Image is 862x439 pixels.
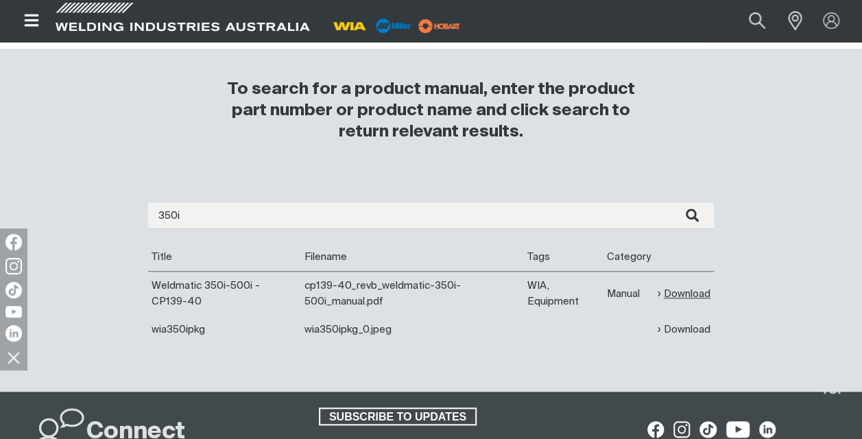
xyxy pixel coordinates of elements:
td: cp139-40_revb_weldmatic-350i-500i_manual.pdf [301,272,524,316]
th: Category [603,243,654,272]
td: Weldmatic 350i-500i - CP139-40 [148,272,301,316]
button: Search products [734,5,780,36]
th: Filename [301,243,524,272]
td: WIA, Equipment [524,272,603,316]
td: wia350ipkg_0.jpeg [301,316,524,344]
img: Instagram [5,258,22,274]
a: Download [658,286,710,302]
a: Download [658,322,710,337]
td: wia350ipkg [148,316,301,344]
a: miller [414,21,464,31]
td: Manual [603,272,654,316]
img: hide socials [2,346,25,369]
input: Enter search... [148,202,714,229]
span: SUBSCRIBE TO UPDATES [320,407,475,425]
img: LinkedIn [5,325,22,342]
a: SUBSCRIBE TO UPDATES [319,407,477,425]
h3: To search for a product manual, enter the product part number or product name and click search to... [217,79,645,143]
img: miller [414,16,464,36]
button: Scroll to top [817,353,848,384]
img: YouTube [5,306,22,318]
input: Product name or item number... [717,5,780,36]
img: Facebook [5,234,22,250]
img: TikTok [5,282,22,298]
th: Title [148,243,301,272]
th: Tags [524,243,603,272]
